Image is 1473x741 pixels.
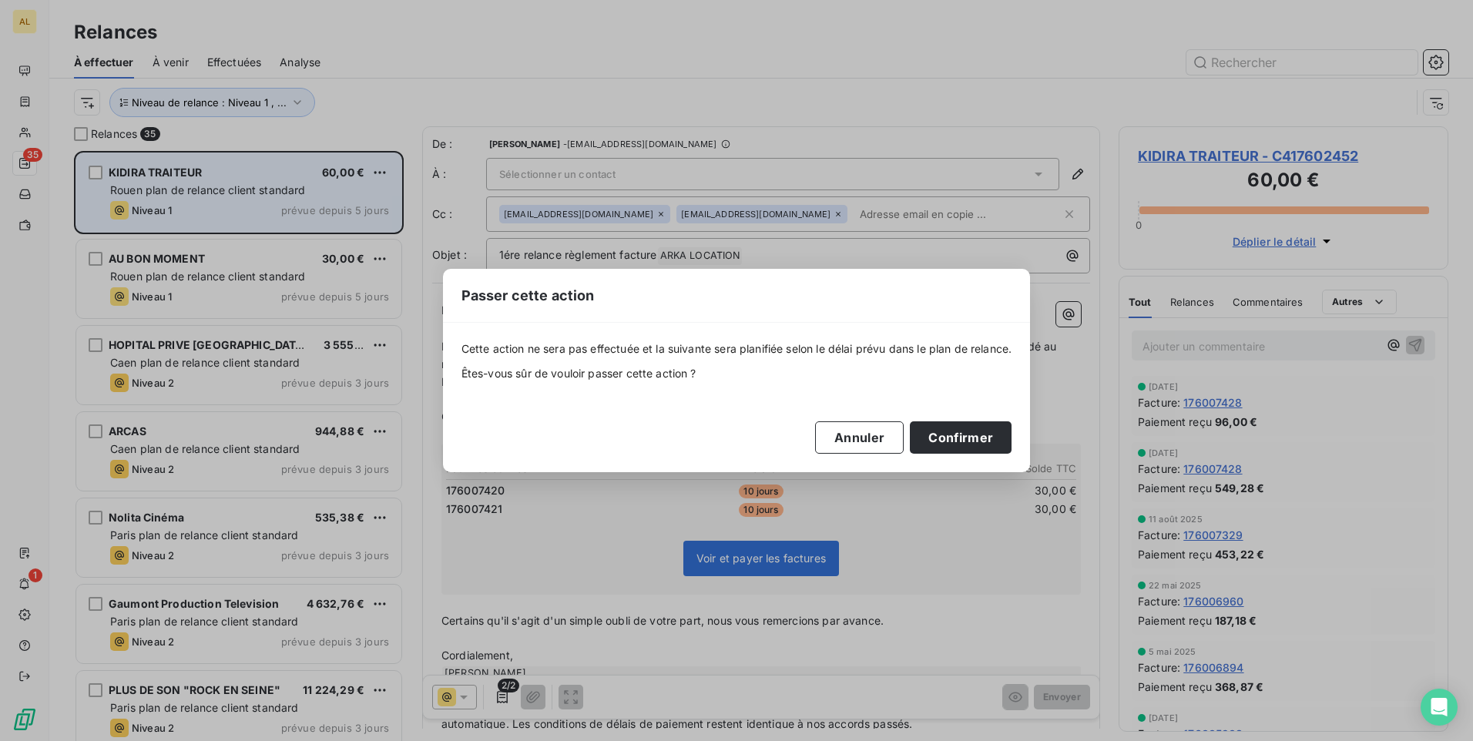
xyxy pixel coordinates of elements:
[815,421,904,454] button: Annuler
[910,421,1012,454] button: Confirmer
[1421,689,1458,726] div: Open Intercom Messenger
[461,366,1012,381] span: Êtes-vous sûr de vouloir passer cette action ?
[461,341,1012,357] span: Cette action ne sera pas effectuée et la suivante sera planifiée selon le délai prévu dans le pla...
[461,285,595,306] span: Passer cette action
